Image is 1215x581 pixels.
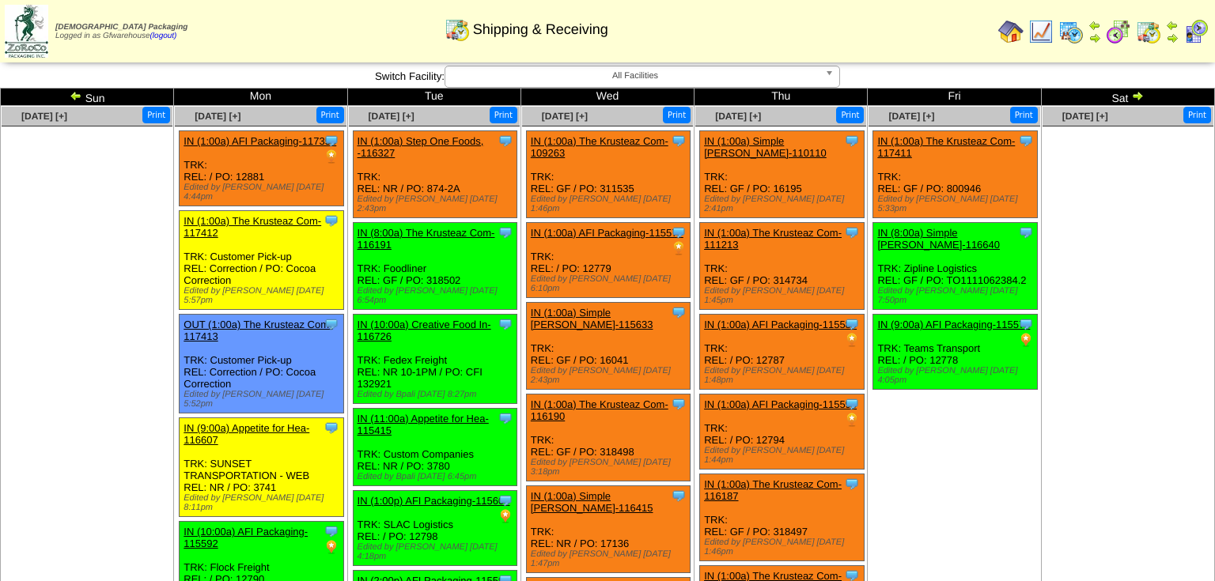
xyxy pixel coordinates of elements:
[369,111,414,122] a: [DATE] [+]
[531,194,691,213] div: Edited by [PERSON_NAME] [DATE] 1:46pm
[671,396,687,412] img: Tooltip
[836,107,864,123] button: Print
[180,131,344,206] div: TRK: REL: / PO: 12881
[704,286,864,305] div: Edited by [PERSON_NAME] [DATE] 1:45pm
[531,274,691,293] div: Edited by [PERSON_NAME] [DATE] 6:10pm
[316,107,344,123] button: Print
[844,396,860,412] img: Tooltip
[1136,19,1161,44] img: calendarinout.gif
[542,111,588,122] span: [DATE] [+]
[498,410,513,426] img: Tooltip
[671,488,687,504] img: Tooltip
[1166,32,1179,44] img: arrowright.gif
[498,508,513,524] img: PO
[671,304,687,320] img: Tooltip
[358,227,495,251] a: IN (8:00a) The Krusteaz Com-116191
[704,319,857,330] a: IN (1:00a) AFI Packaging-115589
[531,398,668,422] a: IN (1:00a) The Krusteaz Com-116190
[700,315,865,390] div: TRK: REL: / PO: 12787
[174,89,347,106] td: Mon
[1010,107,1038,123] button: Print
[184,215,321,239] a: IN (1:00a) The Krusteaz Com-117412
[844,412,860,428] img: PO
[180,211,344,310] div: TRK: Customer Pick-up REL: Correction / PO: Cocoa Correction
[526,131,691,218] div: TRK: REL: GF / PO: 311535
[70,89,82,102] img: arrowleft.gif
[671,133,687,149] img: Tooltip
[184,183,343,202] div: Edited by [PERSON_NAME] [DATE] 4:44pm
[1106,19,1131,44] img: calendarblend.gif
[531,458,691,477] div: Edited by [PERSON_NAME] [DATE] 3:18pm
[184,390,343,409] div: Edited by [PERSON_NAME] [DATE] 5:52pm
[704,135,827,159] a: IN (1:00a) Simple [PERSON_NAME]-110110
[531,307,653,330] a: IN (1:00a) Simple [PERSON_NAME]-115633
[704,446,864,465] div: Edited by [PERSON_NAME] [DATE] 1:44pm
[195,111,240,122] a: [DATE] [+]
[358,542,517,561] div: Edited by [PERSON_NAME] [DATE] 4:18pm
[473,21,608,38] span: Shipping & Receiving
[1088,19,1101,32] img: arrowleft.gif
[353,491,517,566] div: TRK: SLAC Logistics REL: / PO: 12798
[531,366,691,385] div: Edited by [PERSON_NAME] [DATE] 2:43pm
[998,19,1024,44] img: home.gif
[358,390,517,399] div: Edited by Bpali [DATE] 8:27pm
[1058,19,1084,44] img: calendarprod.gif
[663,107,691,123] button: Print
[526,223,691,298] div: TRK: REL: / PO: 12779
[184,493,343,512] div: Edited by [PERSON_NAME] [DATE] 8:11pm
[1183,107,1211,123] button: Print
[498,133,513,149] img: Tooltip
[873,223,1038,310] div: TRK: Zipline Logistics REL: GF / PO: TO1111062384.2
[526,486,691,573] div: TRK: REL: NR / PO: 17136
[353,223,517,310] div: TRK: Foodliner REL: GF / PO: 318502
[1018,332,1034,348] img: PO
[700,223,865,310] div: TRK: REL: GF / PO: 314734
[358,135,484,159] a: IN (1:00a) Step One Foods, -116327
[700,131,865,218] div: TRK: REL: GF / PO: 16195
[1166,19,1179,32] img: arrowleft.gif
[531,135,668,159] a: IN (1:00a) The Krusteaz Com-109263
[704,366,864,385] div: Edited by [PERSON_NAME] [DATE] 1:48pm
[844,316,860,332] img: Tooltip
[700,394,865,470] div: TRK: REL: / PO: 12794
[1062,111,1108,122] span: [DATE] [+]
[180,418,344,517] div: TRK: SUNSET TRANSPORTATION - WEB REL: NR / PO: 3741
[21,111,67,122] a: [DATE] [+]
[184,422,309,446] a: IN (9:00a) Appetite for Hea-116607
[877,286,1037,305] div: Edited by [PERSON_NAME] [DATE] 7:50pm
[715,111,761,122] span: [DATE] [+]
[844,476,860,492] img: Tooltip
[184,526,308,549] a: IN (10:00a) AFI Packaging-115592
[1041,89,1214,106] td: Sat
[358,413,489,436] a: IN (11:00a) Appetite for Hea-115415
[324,133,339,149] img: Tooltip
[888,111,934,122] a: [DATE] [+]
[1018,316,1034,332] img: Tooltip
[1018,133,1034,149] img: Tooltip
[877,319,1030,330] a: IN (9:00a) AFI Packaging-115576
[531,549,691,568] div: Edited by [PERSON_NAME] [DATE] 1:47pm
[704,194,864,213] div: Edited by [PERSON_NAME] [DATE] 2:41pm
[150,32,177,40] a: (logout)
[844,224,860,240] img: Tooltip
[324,539,339,555] img: PO
[142,107,170,123] button: Print
[358,319,491,342] a: IN (10:00a) Creative Food In-116726
[324,523,339,539] img: Tooltip
[873,315,1038,390] div: TRK: Teams Transport REL: / PO: 12778
[531,490,653,514] a: IN (1:00a) Simple [PERSON_NAME]-116415
[877,366,1037,385] div: Edited by [PERSON_NAME] [DATE] 4:05pm
[353,409,517,486] div: TRK: Custom Companies REL: NR / PO: 3780
[358,194,517,213] div: Edited by [PERSON_NAME] [DATE] 2:43pm
[55,23,187,40] span: Logged in as Gfwarehouse
[180,315,344,413] div: TRK: Customer Pick-up REL: Correction / PO: Cocoa Correction
[452,66,819,85] span: All Facilities
[353,131,517,218] div: TRK: REL: NR / PO: 874-2A
[671,240,687,256] img: PO
[700,474,865,561] div: TRK: REL: GF / PO: 318497
[526,394,691,481] div: TRK: REL: GF / PO: 318498
[324,213,339,228] img: Tooltip
[526,303,691,390] div: TRK: REL: GF / PO: 16041
[5,5,48,58] img: zoroco-logo-small.webp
